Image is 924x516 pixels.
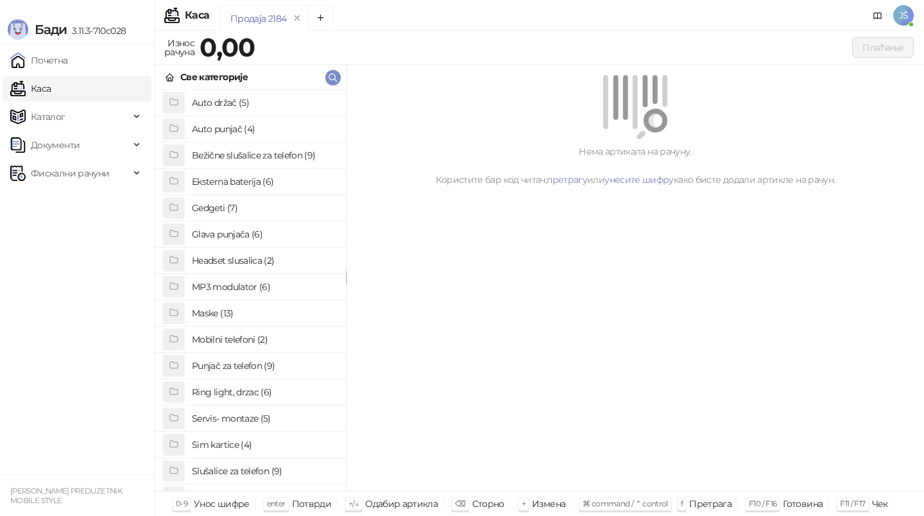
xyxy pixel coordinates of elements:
a: претрагу [547,174,587,185]
span: 0-9 [176,499,187,508]
span: Документи [31,132,80,158]
span: Бади [35,22,67,37]
h4: Glava punjača (6) [192,224,336,245]
div: Сторно [472,495,504,512]
div: Претрага [689,495,732,512]
h4: Sim kartice (4) [192,434,336,455]
span: 3.11.3-710c028 [67,25,126,37]
button: remove [289,13,305,24]
span: F11 / F17 [840,499,865,508]
h4: MP3 modulator (6) [192,277,336,297]
div: Каса [185,10,209,21]
h4: Punjač za telefon (9) [192,356,336,376]
span: Фискални рачуни [31,160,109,186]
button: Add tab [308,5,334,31]
div: Потврди [292,495,332,512]
h4: Bežične slušalice za telefon (9) [192,145,336,166]
h4: Gedgeti (7) [192,198,336,218]
span: enter [267,499,286,508]
div: Износ рачуна [162,35,197,60]
div: Готовина [783,495,823,512]
button: Плаћање [852,37,914,58]
div: Нема артикала на рачуну. Користите бар код читач, или како бисте додали артикле на рачун. [362,144,909,187]
h4: Maske (13) [192,303,336,323]
span: + [522,499,526,508]
a: Почетна [10,47,68,73]
h4: Slušalice za telefon (9) [192,461,336,481]
div: Измена [532,495,565,512]
h4: Headset slusalica (2) [192,250,336,271]
div: Продаја 2184 [230,12,286,26]
h4: Auto punjač (4) [192,119,336,139]
h4: Eksterna baterija (6) [192,171,336,192]
span: ↑/↓ [348,499,359,508]
strong: 0,00 [200,31,255,63]
span: F10 / F16 [749,499,776,508]
h4: Servis- montaze (5) [192,408,336,429]
small: [PERSON_NAME] PREDUZETNIK MOBILE STYLE [10,486,122,505]
div: grid [155,90,346,491]
div: Чек [872,495,888,512]
h4: Ring light, drzac (6) [192,382,336,402]
h4: Mobilni telefoni (2) [192,329,336,350]
span: ⌫ [455,499,465,508]
img: Logo [8,19,28,40]
h4: Staklo za telefon (7) [192,487,336,508]
div: Све категорије [180,70,248,84]
span: Каталог [31,104,65,130]
a: унесите шифру [604,174,674,185]
span: f [681,499,683,508]
a: Каса [10,76,51,101]
div: Унос шифре [194,495,250,512]
div: Одабир артикла [365,495,438,512]
span: JŠ [893,5,914,26]
h4: Auto držač (5) [192,92,336,113]
a: Документација [868,5,888,26]
span: ⌘ command / ⌃ control [583,499,668,508]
